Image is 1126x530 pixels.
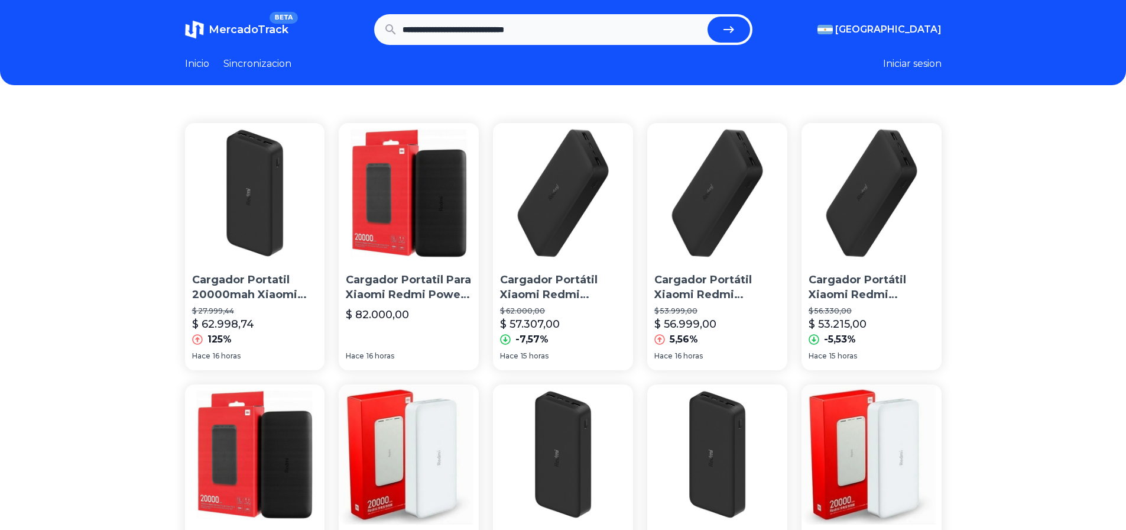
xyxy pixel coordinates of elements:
img: Cargador Portatil 20000mah Xiaomi Redmi Power Bank 18w Usb-c [493,384,633,525]
p: $ 53.215,00 [809,316,867,332]
span: 16 horas [675,351,703,361]
span: MercadoTrack [209,23,288,36]
span: Hace [346,351,364,361]
p: -5,53% [824,332,856,347]
a: Inicio [185,57,209,71]
p: $ 56.330,00 [809,306,934,316]
p: $ 27.999,44 [192,306,318,316]
a: MercadoTrackBETA [185,20,288,39]
img: Argentina [817,25,833,34]
span: Hace [809,351,827,361]
a: Cargador Portátil Xiaomi Redmi 20000mah Carga Rapida 18w ColCargador Portátil Xiaomi Redmi 20000m... [493,123,633,370]
span: 16 horas [366,351,394,361]
span: 16 horas [213,351,241,361]
img: Cargador Portátil Xiaomi Redmi 20000mah Carga Rapida 18w Col [493,123,633,263]
img: Cargador Portatil 20000mah Xiaomi Redmi Power Bank 18w Usb-c [185,123,325,263]
span: Hace [192,351,210,361]
p: Cargador Portatil Para Xiaomi Redmi Power Bank 20000mah 18w [346,273,472,302]
img: MercadoTrack [185,20,204,39]
img: Cargador Portátil Xiaomi Redmi 20000mah Carga Rapida 18w Color Negro [647,123,787,263]
p: -7,57% [515,332,549,347]
button: Iniciar sesion [883,57,942,71]
p: 125% [207,332,232,347]
p: $ 53.999,00 [654,306,780,316]
p: Cargador Portátil Xiaomi Redmi 20000mah Carga Rapida 18w Color Negro [654,273,780,302]
span: 15 horas [521,351,549,361]
p: $ 57.307,00 [500,316,560,332]
a: Sincronizacion [223,57,291,71]
p: $ 56.999,00 [654,316,716,332]
span: Hace [654,351,673,361]
img: Cargador Portátil Xiaomi Redmi 20000mah Carga Rapida 18w [801,384,942,525]
a: Cargador Portatil Para Xiaomi Redmi Power Bank 20000mah 18wCargador Portatil Para Xiaomi Redmi Po... [339,123,479,370]
p: Cargador Portátil Xiaomi Redmi 20000mah Carga Rapida 18w Color Negro [809,273,934,302]
span: [GEOGRAPHIC_DATA] [835,22,942,37]
p: 5,56% [670,332,698,347]
img: Cargador Portátil Xiaomi Redmi 20000mah Carga Rapida 18w Color Negro [801,123,942,263]
img: Cargador Portátil Xiaomi Redmi 20000mah Carga Rapida 18w [339,384,479,525]
p: Cargador Portatil 20000mah Xiaomi Redmi Power Bank 18w Usb-c [192,273,318,302]
button: [GEOGRAPHIC_DATA] [817,22,942,37]
img: Cargador Portatil 20000mah Xiaomi Redmi Power Bank 18w Usb-c [647,384,787,525]
a: Cargador Portátil Xiaomi Redmi 20000mah Carga Rapida 18w Color NegroCargador Portátil Xiaomi Redm... [647,123,787,370]
img: Cargador Portatil Para Xiaomi Redmi Power Bank 20000mah 18w [339,123,479,263]
span: Hace [500,351,518,361]
img: Cargador Portatil Para Xiaomi Redmi Power Bank 20000mah 18w [185,384,325,525]
p: $ 62.998,74 [192,316,254,332]
p: Cargador Portátil Xiaomi Redmi 20000mah Carga Rapida 18w Col [500,273,626,302]
a: Cargador Portátil Xiaomi Redmi 20000mah Carga Rapida 18w Color NegroCargador Portátil Xiaomi Redm... [801,123,942,370]
p: $ 62.000,00 [500,306,626,316]
span: BETA [270,12,297,24]
span: 15 horas [829,351,857,361]
p: $ 82.000,00 [346,306,409,323]
a: Cargador Portatil 20000mah Xiaomi Redmi Power Bank 18w Usb-cCargador Portatil 20000mah Xiaomi Red... [185,123,325,370]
